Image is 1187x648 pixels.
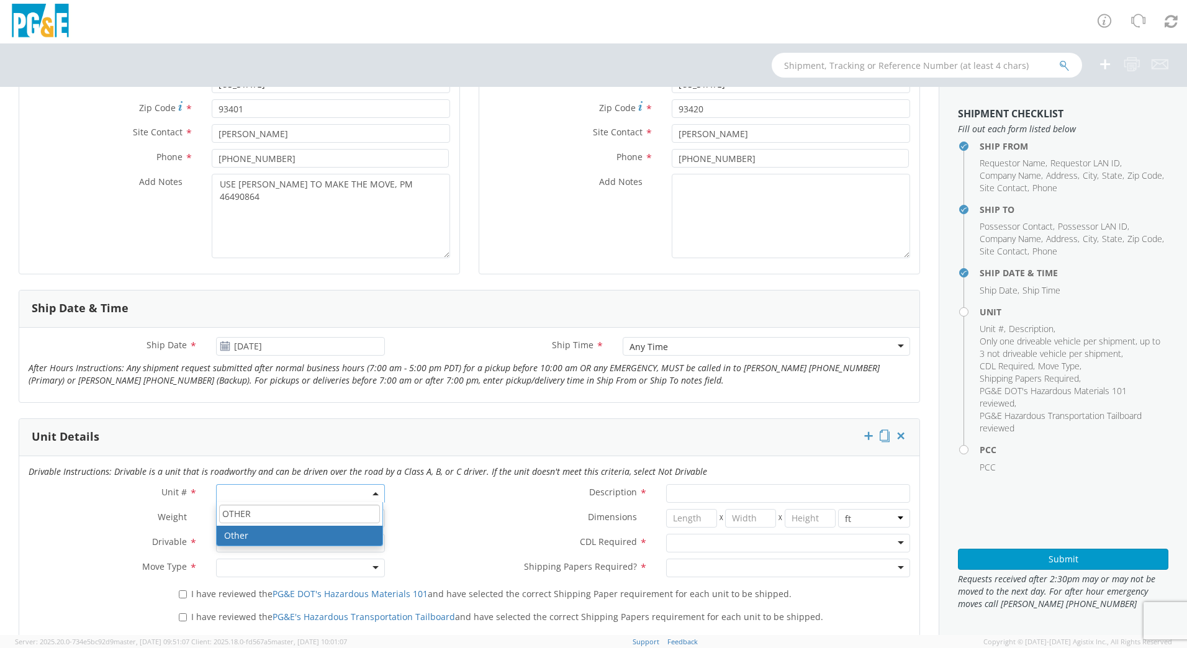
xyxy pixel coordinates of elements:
li: , [980,360,1035,372]
span: Description [589,486,637,498]
span: X [717,509,726,528]
span: master, [DATE] 09:51:07 [114,637,189,646]
span: Site Contact [133,126,183,138]
span: PG&E Hazardous Transportation Tailboard reviewed [980,410,1142,434]
span: Ship Date [980,284,1018,296]
li: , [980,233,1043,245]
h4: Ship From [980,142,1168,151]
li: , [1058,220,1129,233]
li: Other [217,526,382,546]
input: Width [725,509,776,528]
span: Zip Code [1127,233,1162,245]
li: , [1046,233,1080,245]
span: Requestor Name [980,157,1045,169]
li: , [980,245,1029,258]
span: Server: 2025.20.0-734e5bc92d9 [15,637,189,646]
span: Dimensions [588,511,637,523]
span: Requestor LAN ID [1050,157,1120,169]
li: , [980,284,1019,297]
span: Company Name [980,169,1041,181]
div: Any Time [630,341,668,353]
span: Add Notes [599,176,643,187]
li: , [1127,169,1164,182]
span: Unit # [161,486,187,498]
span: Zip Code [1127,169,1162,181]
span: Description [1009,323,1054,335]
a: Support [633,637,659,646]
li: , [980,385,1165,410]
li: , [1102,169,1124,182]
li: , [1083,233,1099,245]
span: Possessor Contact [980,220,1053,232]
span: Possessor LAN ID [1058,220,1127,232]
span: Client: 2025.18.0-fd567a5 [191,637,347,646]
li: , [1083,169,1099,182]
li: , [1127,233,1164,245]
li: , [1038,360,1081,372]
input: Length [666,509,717,528]
span: Address [1046,233,1078,245]
img: pge-logo-06675f144f4cfa6a6814.png [9,4,71,40]
h4: Ship Date & Time [980,268,1168,277]
li: , [980,182,1029,194]
li: , [1102,233,1124,245]
h3: Unit Details [32,431,99,443]
span: Ship Time [552,339,593,351]
span: Phone [1032,182,1057,194]
i: After Hours Instructions: Any shipment request submitted after normal business hours (7:00 am - 5... [29,362,880,386]
input: Height [785,509,836,528]
i: Drivable Instructions: Drivable is a unit that is roadworthy and can be driven over the road by a... [29,466,707,477]
span: Unit # [980,323,1004,335]
h4: Unit [980,307,1168,317]
span: Zip Code [599,102,636,114]
span: Site Contact [593,126,643,138]
span: Shipping Papers Required? [524,560,637,572]
span: City [1083,233,1097,245]
a: Feedback [667,637,698,646]
h4: Ship To [980,205,1168,214]
span: Requests received after 2:30pm may or may not be moved to the next day. For after hour emergency ... [958,573,1168,610]
span: Ship Date [147,339,187,351]
span: I have reviewed the and have selected the correct Shipping Paper requirement for each unit to be ... [191,588,792,600]
span: CDL Required [980,360,1033,372]
li: , [980,157,1047,169]
button: Submit [958,549,1168,570]
span: PG&E DOT's Hazardous Materials 101 reviewed [980,385,1127,409]
li: , [980,220,1055,233]
span: Company Name [980,233,1041,245]
span: Fill out each form listed below [958,123,1168,135]
span: CDL Required [580,536,637,547]
span: Weight [158,511,187,523]
span: State [1102,169,1122,181]
span: Ship Time [1022,284,1060,296]
span: Move Type [1038,360,1080,372]
input: I have reviewed thePG&E's Hazardous Transportation Tailboardand have selected the correct Shippin... [179,613,187,621]
input: Shipment, Tracking or Reference Number (at least 4 chars) [772,53,1082,78]
strong: Shipment Checklist [958,107,1063,120]
li: , [1046,169,1080,182]
span: Phone [156,151,183,163]
a: PG&E DOT's Hazardous Materials 101 [273,588,428,600]
li: , [980,372,1081,385]
h3: Ship Date & Time [32,302,129,315]
li: , [980,323,1006,335]
span: master, [DATE] 10:01:07 [271,637,347,646]
li: , [980,335,1165,360]
span: X [776,509,785,528]
span: I have reviewed the and have selected the correct Shipping Papers requirement for each unit to be... [191,611,823,623]
span: Zip Code [139,102,176,114]
span: Site Contact [980,182,1027,194]
span: Address [1046,169,1078,181]
span: Drivable [152,536,187,547]
a: PG&E's Hazardous Transportation Tailboard [273,611,455,623]
span: Phone [616,151,643,163]
h4: PCC [980,445,1168,454]
span: Site Contact [980,245,1027,257]
span: Only one driveable vehicle per shipment, up to 3 not driveable vehicle per shipment [980,335,1160,359]
span: Move Type [142,560,187,572]
li: , [980,169,1043,182]
span: City [1083,169,1097,181]
span: State [1102,233,1122,245]
span: PCC [980,461,996,473]
span: Shipping Papers Required [980,372,1079,384]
